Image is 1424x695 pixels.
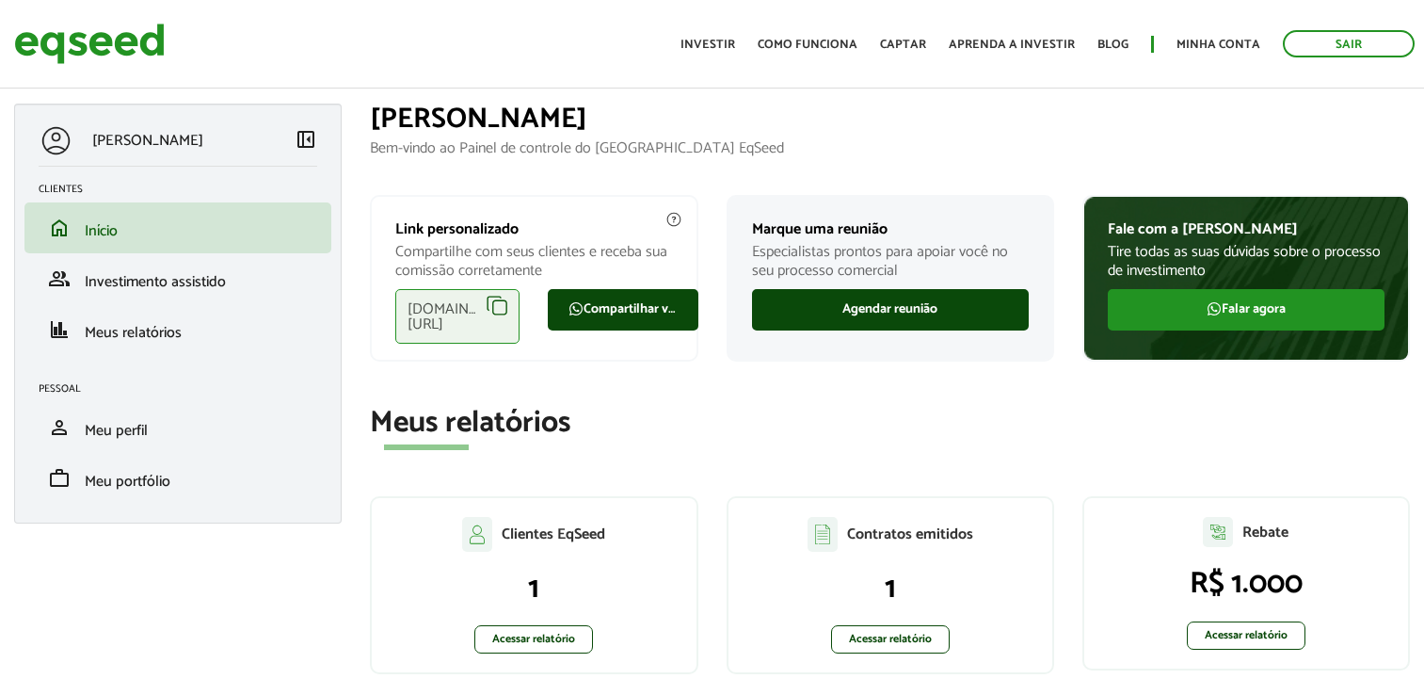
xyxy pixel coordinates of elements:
a: financeMeus relatórios [39,318,317,341]
a: Colapsar menu [295,128,317,154]
a: groupInvestimento assistido [39,267,317,290]
h1: [PERSON_NAME] [370,104,1410,135]
h2: Pessoal [39,383,331,395]
p: 1 [391,571,677,606]
a: Captar [880,39,926,51]
p: Rebate [1242,524,1288,541]
img: FaWhatsapp.svg [568,301,584,316]
img: FaWhatsapp.svg [1207,301,1222,316]
p: Bem-vindo ao Painel de controle do [GEOGRAPHIC_DATA] EqSeed [370,139,1410,157]
span: left_panel_close [295,128,317,151]
span: person [48,416,71,439]
span: Início [85,218,118,244]
p: Marque uma reunião [752,220,1029,238]
a: Acessar relatório [831,625,950,654]
a: Agendar reunião [752,289,1029,331]
span: Investimento assistido [85,269,226,295]
a: homeInício [39,217,317,239]
a: Acessar relatório [1187,622,1305,650]
a: Blog [1097,39,1128,51]
p: Contratos emitidos [847,525,973,543]
li: Meu perfil [24,402,331,453]
p: [PERSON_NAME] [92,132,203,150]
a: Minha conta [1176,39,1260,51]
li: Investimento assistido [24,253,331,304]
span: Meu perfil [85,418,148,444]
p: 1 [747,571,1033,606]
a: workMeu portfólio [39,467,317,490]
span: work [48,467,71,490]
img: agent-relatorio.svg [1203,517,1233,547]
li: Início [24,202,331,253]
span: finance [48,318,71,341]
img: EqSeed [14,19,165,69]
h2: Clientes [39,184,331,195]
span: Meu portfólio [85,469,170,494]
span: home [48,217,71,239]
span: group [48,267,71,290]
p: Compartilhe com seus clientes e receba sua comissão corretamente [395,243,672,279]
a: Aprenda a investir [949,39,1075,51]
p: Fale com a [PERSON_NAME] [1108,220,1384,238]
p: Tire todas as suas dúvidas sobre o processo de investimento [1108,243,1384,279]
p: Clientes EqSeed [502,525,605,543]
span: Meus relatórios [85,320,182,346]
a: Falar agora [1108,289,1384,331]
p: Especialistas prontos para apoiar você no seu processo comercial [752,243,1029,279]
li: Meu portfólio [24,453,331,504]
a: Sair [1283,30,1415,57]
img: agent-meulink-info2.svg [665,211,682,228]
a: Compartilhar via WhatsApp [548,289,698,331]
img: agent-clientes.svg [462,517,492,551]
li: Meus relatórios [24,304,331,355]
p: R$ 1.000 [1103,566,1389,602]
a: Como funciona [758,39,857,51]
a: Acessar relatório [474,625,593,654]
p: Link personalizado [395,220,672,238]
h2: Meus relatórios [370,407,1410,440]
img: agent-contratos.svg [808,517,838,552]
div: [DOMAIN_NAME][URL] [395,289,520,344]
a: Investir [680,39,735,51]
a: personMeu perfil [39,416,317,439]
